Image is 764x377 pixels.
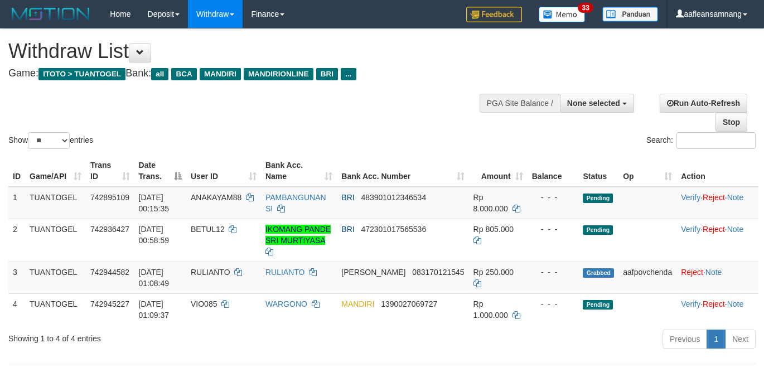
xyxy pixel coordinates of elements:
[618,262,676,293] td: aafpovchenda
[341,68,356,80] span: ...
[660,94,747,113] a: Run Auto-Refresh
[727,299,744,308] a: Note
[707,330,726,349] a: 1
[341,268,405,277] span: [PERSON_NAME]
[583,300,613,310] span: Pending
[703,193,725,202] a: Reject
[265,193,326,213] a: PAMBANGUNAN SI
[265,268,305,277] a: RULIANTO
[532,267,574,278] div: - - -
[90,225,129,234] span: 742936427
[38,68,125,80] span: ITOTO > TUANTOGEL
[139,299,170,320] span: [DATE] 01:09:37
[602,7,658,22] img: panduan.png
[560,94,634,113] button: None selected
[473,225,514,234] span: Rp 805.000
[578,155,618,187] th: Status
[681,299,700,308] a: Verify
[676,219,758,262] td: · ·
[473,268,514,277] span: Rp 250.000
[532,298,574,310] div: - - -
[528,155,579,187] th: Balance
[681,268,703,277] a: Reject
[8,40,498,62] h1: Withdraw List
[8,328,310,344] div: Showing 1 to 4 of 4 entries
[381,299,437,308] span: Copy 1390027069727 to clipboard
[727,225,744,234] a: Note
[361,225,426,234] span: Copy 472301017565536 to clipboard
[191,299,217,308] span: VIO085
[8,6,93,22] img: MOTION_logo.png
[676,262,758,293] td: ·
[28,132,70,149] select: Showentries
[583,225,613,235] span: Pending
[265,225,331,245] a: IKOMANG PANDE SRI MURTIYASA
[139,193,170,213] span: [DATE] 00:15:35
[725,330,756,349] a: Next
[676,132,756,149] input: Search:
[8,219,25,262] td: 2
[663,330,707,349] a: Previous
[25,293,86,325] td: TUANTOGEL
[86,155,134,187] th: Trans ID: activate to sort column ascending
[466,7,522,22] img: Feedback.jpg
[532,224,574,235] div: - - -
[261,155,337,187] th: Bank Acc. Name: activate to sort column ascending
[244,68,313,80] span: MANDIRIONLINE
[578,3,593,13] span: 33
[8,132,93,149] label: Show entries
[473,299,508,320] span: Rp 1.000.000
[200,68,241,80] span: MANDIRI
[703,225,725,234] a: Reject
[171,68,196,80] span: BCA
[412,268,464,277] span: Copy 083170121545 to clipboard
[90,268,129,277] span: 742944582
[8,262,25,293] td: 3
[681,225,700,234] a: Verify
[532,192,574,203] div: - - -
[341,193,354,202] span: BRI
[316,68,338,80] span: BRI
[139,225,170,245] span: [DATE] 00:58:59
[715,113,747,132] a: Stop
[8,155,25,187] th: ID
[25,219,86,262] td: TUANTOGEL
[705,268,722,277] a: Note
[727,193,744,202] a: Note
[676,293,758,325] td: · ·
[134,155,186,187] th: Date Trans.: activate to sort column descending
[583,194,613,203] span: Pending
[676,187,758,219] td: · ·
[8,187,25,219] td: 1
[186,155,261,187] th: User ID: activate to sort column ascending
[25,155,86,187] th: Game/API: activate to sort column ascending
[646,132,756,149] label: Search:
[191,225,225,234] span: BETUL12
[539,7,586,22] img: Button%20Memo.svg
[191,268,230,277] span: RULIANTO
[337,155,468,187] th: Bank Acc. Number: activate to sort column ascending
[265,299,307,308] a: WARGONO
[25,262,86,293] td: TUANTOGEL
[473,193,508,213] span: Rp 8.000.000
[583,268,614,278] span: Grabbed
[681,193,700,202] a: Verify
[469,155,528,187] th: Amount: activate to sort column ascending
[703,299,725,308] a: Reject
[139,268,170,288] span: [DATE] 01:08:49
[618,155,676,187] th: Op: activate to sort column ascending
[676,155,758,187] th: Action
[90,193,129,202] span: 742895109
[341,299,374,308] span: MANDIRI
[8,293,25,325] td: 4
[25,187,86,219] td: TUANTOGEL
[151,68,168,80] span: all
[8,68,498,79] h4: Game: Bank:
[341,225,354,234] span: BRI
[191,193,241,202] span: ANAKAYAM88
[90,299,129,308] span: 742945227
[361,193,426,202] span: Copy 483901012346534 to clipboard
[480,94,560,113] div: PGA Site Balance /
[567,99,620,108] span: None selected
